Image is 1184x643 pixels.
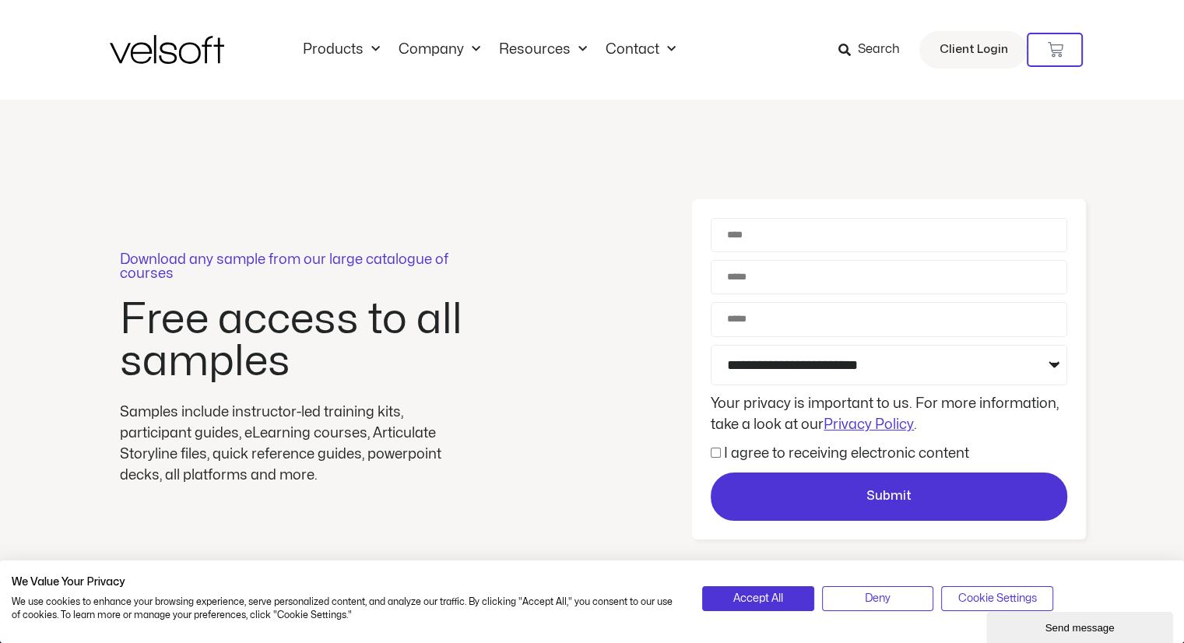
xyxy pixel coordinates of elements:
button: Accept all cookies [702,586,813,611]
span: Deny [865,590,891,607]
nav: Menu [293,41,685,58]
img: Velsoft Training Materials [110,35,224,64]
a: Client Login [919,31,1027,69]
a: ResourcesMenu Toggle [490,41,596,58]
button: Submit [711,473,1067,521]
iframe: chat widget [986,609,1176,643]
h2: We Value Your Privacy [12,575,679,589]
a: Privacy Policy [824,418,914,431]
span: Client Login [939,40,1007,60]
span: Accept All [733,590,783,607]
div: Samples include instructor-led training kits, participant guides, eLearning courses, Articulate S... [120,402,470,486]
span: Cookie Settings [957,590,1036,607]
label: I agree to receiving electronic content [724,447,969,460]
span: Submit [866,487,912,507]
h2: Free access to all samples [120,299,470,383]
p: We use cookies to enhance your browsing experience, serve personalized content, and analyze our t... [12,596,679,622]
span: Search [857,40,899,60]
a: Search [838,37,910,63]
button: Adjust cookie preferences [941,586,1052,611]
div: Your privacy is important to us. For more information, take a look at our . [707,393,1071,435]
button: Deny all cookies [822,586,933,611]
a: CompanyMenu Toggle [389,41,490,58]
a: ProductsMenu Toggle [293,41,389,58]
p: Download any sample from our large catalogue of courses [120,253,470,281]
a: ContactMenu Toggle [596,41,685,58]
